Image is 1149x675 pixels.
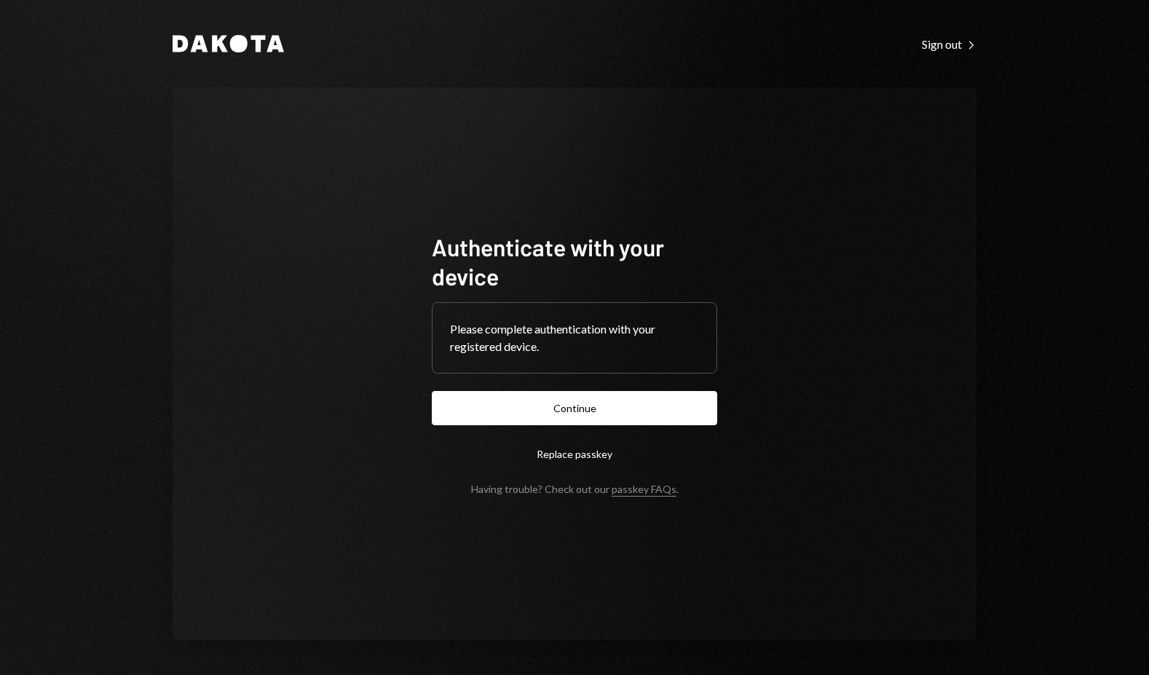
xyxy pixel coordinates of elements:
[471,483,679,495] div: Having trouble? Check out our .
[612,483,676,497] a: passkey FAQs
[922,36,976,52] a: Sign out
[922,37,976,52] div: Sign out
[432,437,717,471] button: Replace passkey
[432,391,717,425] button: Continue
[432,232,717,291] h1: Authenticate with your device
[450,320,699,355] div: Please complete authentication with your registered device.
